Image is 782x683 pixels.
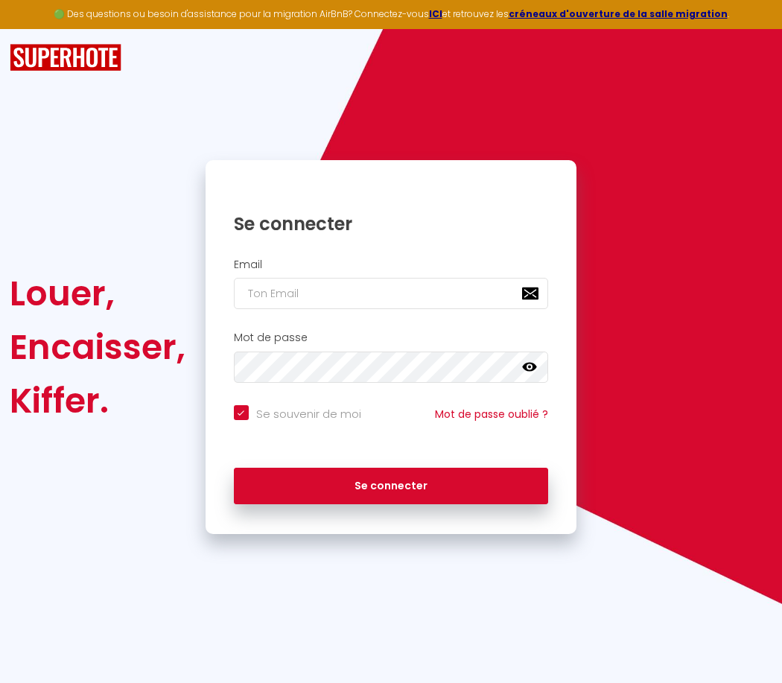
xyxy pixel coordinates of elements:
h2: Mot de passe [234,331,549,344]
div: Louer, [10,267,185,320]
div: Kiffer. [10,374,185,428]
button: Se connecter [234,468,549,505]
h1: Se connecter [234,212,549,235]
input: Ton Email [234,278,549,309]
a: Mot de passe oublié ? [435,407,548,422]
img: SuperHote logo [10,44,121,72]
a: créneaux d'ouverture de la salle migration [509,7,728,20]
a: ICI [429,7,442,20]
div: Encaisser, [10,320,185,374]
h2: Email [234,258,549,271]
